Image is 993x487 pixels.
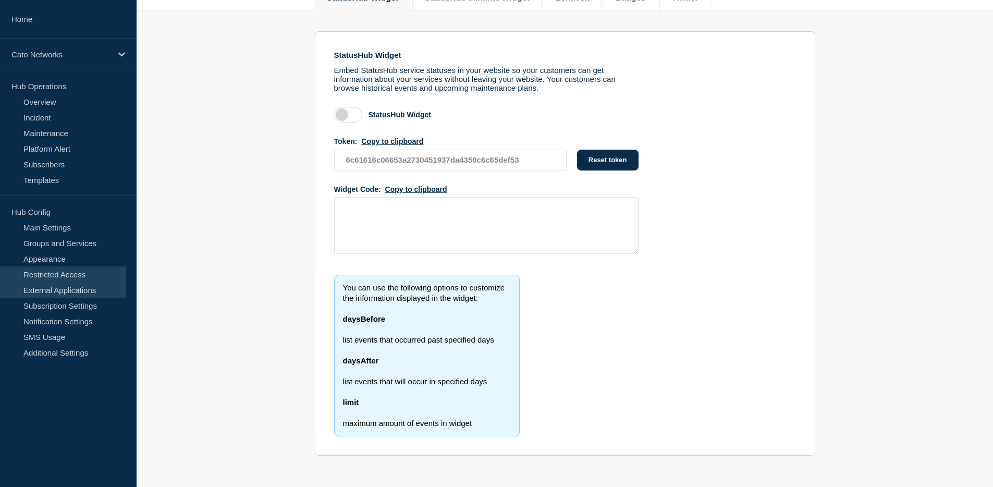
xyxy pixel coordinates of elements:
h2: StatusHub Widget [334,51,639,59]
p: daysAfter [343,356,511,366]
span: Token: [334,137,358,145]
div: You can use the following options to customize the information displayed in the widget: list even... [334,275,520,436]
p: daysBefore [343,314,511,324]
p: Cato Networks [11,50,112,59]
p: Embed StatusHub service statuses in your website so your customers can get information about your... [334,66,639,92]
button: Reset token [577,150,639,171]
div: StatusHub Widget [369,111,431,119]
button: Token: [361,137,423,145]
p: limit [343,397,511,408]
button: Widget Code: [385,185,447,193]
span: Widget Code: [334,185,381,193]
